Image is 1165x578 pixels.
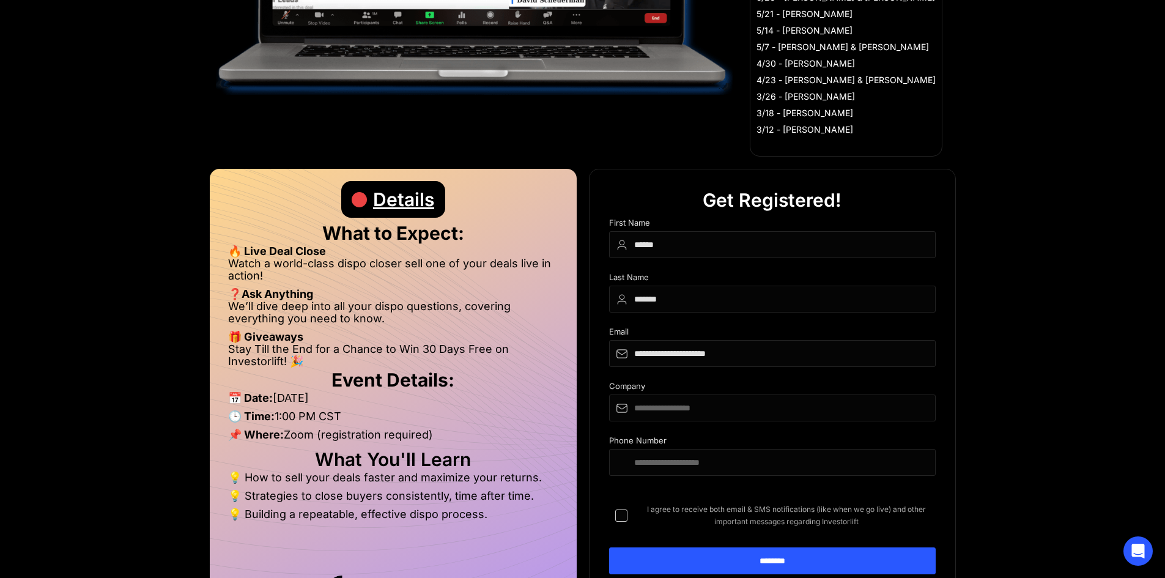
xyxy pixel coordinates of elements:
li: 💡 How to sell your deals faster and maximize your returns. [228,472,558,490]
div: Details [373,181,434,218]
li: Zoom (registration required) [228,429,558,447]
div: Last Name [609,273,936,286]
strong: What to Expect: [322,222,464,244]
div: Email [609,327,936,340]
li: We’ll dive deep into all your dispo questions, covering everything you need to know. [228,300,558,331]
div: Open Intercom Messenger [1123,536,1153,566]
strong: ❓Ask Anything [228,287,313,300]
strong: 📅 Date: [228,391,273,404]
div: Get Registered! [703,182,841,218]
li: 💡 Strategies to close buyers consistently, time after time. [228,490,558,508]
strong: 📌 Where: [228,428,284,441]
li: Watch a world-class dispo closer sell one of your deals live in action! [228,258,558,288]
li: 💡 Building a repeatable, effective dispo process. [228,508,558,521]
h2: What You'll Learn [228,453,558,465]
strong: 🎁 Giveaways [228,330,303,343]
span: I agree to receive both email & SMS notifications (like when we go live) and other important mess... [637,503,936,528]
div: Phone Number [609,436,936,449]
div: Company [609,382,936,395]
li: 1:00 PM CST [228,410,558,429]
li: [DATE] [228,392,558,410]
div: First Name [609,218,936,231]
strong: Event Details: [331,369,454,391]
li: Stay Till the End for a Chance to Win 30 Days Free on Investorlift! 🎉 [228,343,558,368]
strong: 🕒 Time: [228,410,275,423]
strong: 🔥 Live Deal Close [228,245,326,258]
